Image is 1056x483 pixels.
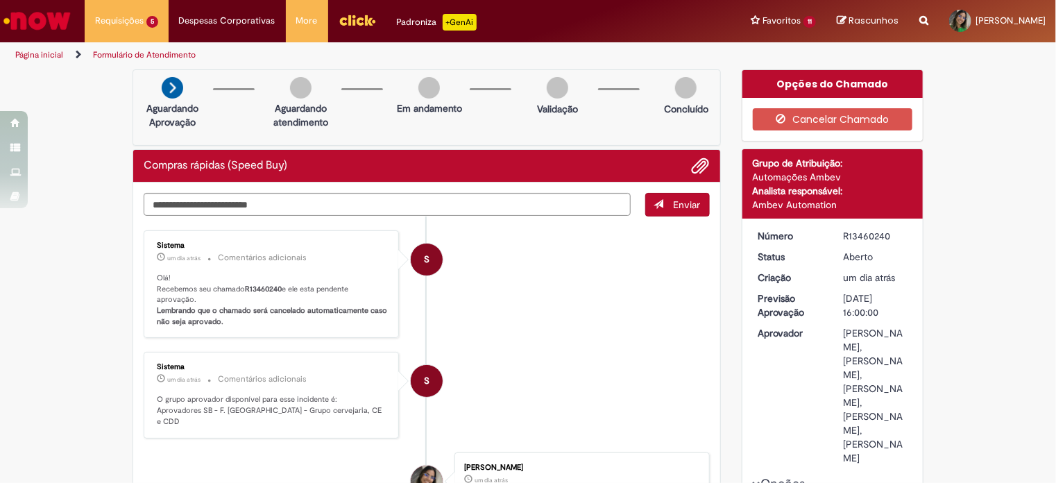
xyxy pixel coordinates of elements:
[397,101,462,115] p: Em andamento
[146,16,158,28] span: 5
[843,271,895,284] time: 28/08/2025 23:47:43
[15,49,63,60] a: Página inicial
[843,271,908,285] div: 28/08/2025 23:47:43
[753,198,913,212] div: Ambev Automation
[157,394,388,427] p: O grupo aprovador disponível para esse incidente é: Aprovadores SB - F. [GEOGRAPHIC_DATA] - Grupo...
[976,15,1046,26] span: [PERSON_NAME]
[167,254,201,262] time: 28/08/2025 23:47:56
[748,229,833,243] dt: Número
[645,193,710,217] button: Enviar
[290,77,312,99] img: img-circle-grey.png
[162,77,183,99] img: arrow-next.png
[139,101,206,129] p: Aguardando Aprovação
[843,250,908,264] div: Aberto
[849,14,899,27] span: Rascunhos
[218,252,307,264] small: Comentários adicionais
[692,157,710,175] button: Adicionar anexos
[418,77,440,99] img: img-circle-grey.png
[443,14,477,31] p: +GenAi
[748,250,833,264] dt: Status
[10,42,694,68] ul: Trilhas de página
[837,15,899,28] a: Rascunhos
[157,273,388,328] p: Olá! Recebemos seu chamado e ele esta pendente aprovação.
[339,10,376,31] img: click_logo_yellow_360x200.png
[464,464,695,472] div: [PERSON_NAME]
[179,14,275,28] span: Despesas Corporativas
[753,156,913,170] div: Grupo de Atribuição:
[843,291,908,319] div: [DATE] 16:00:00
[753,170,913,184] div: Automações Ambev
[218,373,307,385] small: Comentários adicionais
[157,241,388,250] div: Sistema
[397,14,477,31] div: Padroniza
[675,77,697,99] img: img-circle-grey.png
[803,16,816,28] span: 11
[424,243,429,276] span: S
[748,326,833,340] dt: Aprovador
[411,244,443,276] div: System
[843,271,895,284] span: um dia atrás
[753,184,913,198] div: Analista responsável:
[763,14,801,28] span: Favoritos
[664,102,708,116] p: Concluído
[748,271,833,285] dt: Criação
[674,198,701,211] span: Enviar
[167,375,201,384] span: um dia atrás
[296,14,318,28] span: More
[424,364,429,398] span: S
[93,49,196,60] a: Formulário de Atendimento
[411,365,443,397] div: System
[167,375,201,384] time: 28/08/2025 23:47:52
[95,14,144,28] span: Requisições
[157,305,389,327] b: Lembrando que o chamado será cancelado automaticamente caso não seja aprovado.
[843,229,908,243] div: R13460240
[144,160,287,172] h2: Compras rápidas (Speed Buy) Histórico de tíquete
[843,326,908,465] div: [PERSON_NAME], [PERSON_NAME], [PERSON_NAME], [PERSON_NAME], [PERSON_NAME]
[267,101,334,129] p: Aguardando atendimento
[1,7,73,35] img: ServiceNow
[742,70,923,98] div: Opções do Chamado
[753,108,913,130] button: Cancelar Chamado
[245,284,282,294] b: R13460240
[144,193,631,217] textarea: Digite sua mensagem aqui...
[748,291,833,319] dt: Previsão Aprovação
[547,77,568,99] img: img-circle-grey.png
[157,363,388,371] div: Sistema
[167,254,201,262] span: um dia atrás
[537,102,578,116] p: Validação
